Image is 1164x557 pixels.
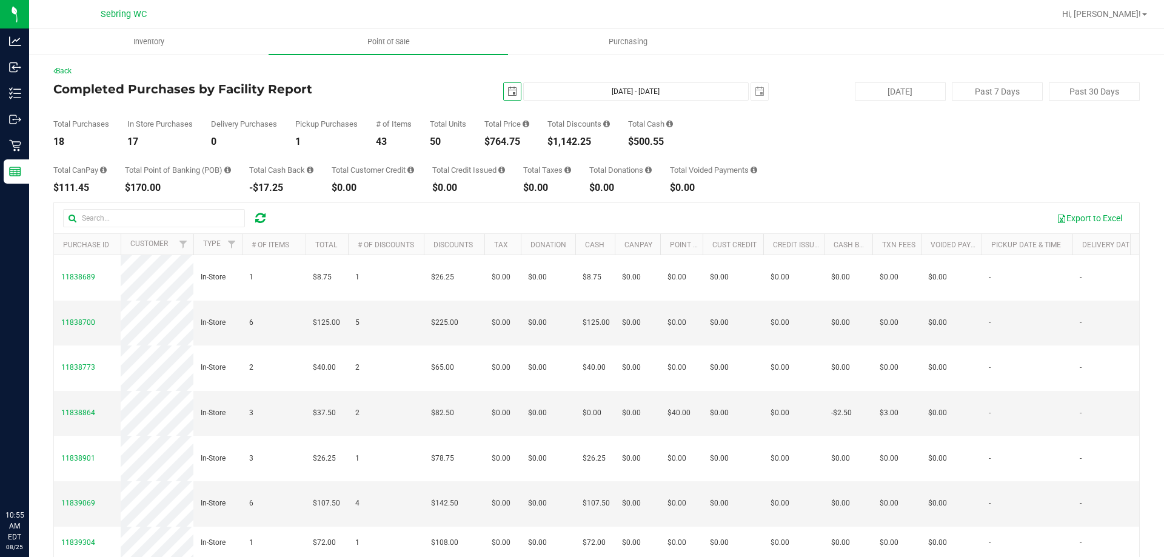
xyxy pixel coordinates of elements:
a: Filter [173,234,193,255]
span: 4 [355,498,360,509]
span: $0.00 [622,317,641,329]
span: In-Store [201,407,226,419]
div: $1,142.25 [547,137,610,147]
span: $0.00 [710,362,729,373]
div: 0 [211,137,277,147]
span: $0.00 [771,272,789,283]
div: Delivery Purchases [211,120,277,128]
span: 1 [249,272,253,283]
span: $0.00 [528,453,547,464]
a: Txn Fees [882,241,915,249]
span: 1 [355,453,360,464]
a: Filter [222,234,242,255]
span: Sebring WC [101,9,147,19]
div: $0.00 [332,183,414,193]
span: $0.00 [492,407,510,419]
span: $0.00 [622,498,641,509]
span: In-Store [201,498,226,509]
span: $0.00 [831,537,850,549]
span: $0.00 [492,498,510,509]
span: $0.00 [622,453,641,464]
span: select [751,83,768,100]
i: Sum of all round-up-to-next-dollar total price adjustments for all purchases in the date range. [645,166,652,174]
span: In-Store [201,537,226,549]
inline-svg: Inventory [9,87,21,99]
span: $0.00 [528,272,547,283]
div: Total Taxes [523,166,571,174]
span: - [989,407,991,419]
span: 1 [355,272,360,283]
div: 43 [376,137,412,147]
span: - [989,272,991,283]
button: Export to Excel [1049,208,1130,228]
a: Pickup Date & Time [991,241,1061,249]
span: - [989,453,991,464]
span: - [989,498,991,509]
span: $82.50 [431,407,454,419]
span: 11838901 [61,454,95,462]
span: - [1080,453,1082,464]
div: Total Cash Back [249,166,313,174]
span: $142.50 [431,498,458,509]
span: 11839304 [61,538,95,547]
span: - [1080,362,1082,373]
span: $0.00 [528,537,547,549]
span: 2 [249,362,253,373]
span: 1 [249,537,253,549]
span: In-Store [201,362,226,373]
div: $170.00 [125,183,231,193]
span: - [1080,407,1082,419]
a: CanPay [624,241,652,249]
span: 3 [249,407,253,419]
div: $0.00 [523,183,571,193]
span: $0.00 [928,272,947,283]
span: - [1080,498,1082,509]
a: Type [203,239,221,248]
i: Sum of all account credit issued for all refunds from returned purchases in the date range. [498,166,505,174]
span: $3.00 [880,407,898,419]
span: $108.00 [431,537,458,549]
span: Purchasing [592,36,664,47]
span: $37.50 [313,407,336,419]
span: $0.00 [928,453,947,464]
span: $0.00 [771,407,789,419]
a: # of Items [252,241,289,249]
div: $0.00 [432,183,505,193]
div: Total CanPay [53,166,107,174]
div: $0.00 [670,183,757,193]
i: Sum of the total taxes for all purchases in the date range. [564,166,571,174]
span: Point of Sale [351,36,426,47]
span: $0.00 [583,407,601,419]
i: Sum of the cash-back amounts from rounded-up electronic payments for all purchases in the date ra... [307,166,313,174]
span: $0.00 [710,537,729,549]
a: Discounts [433,241,473,249]
div: 18 [53,137,109,147]
inline-svg: Reports [9,165,21,178]
span: $0.00 [710,498,729,509]
span: 5 [355,317,360,329]
div: $764.75 [484,137,529,147]
span: $0.00 [880,453,898,464]
span: $0.00 [880,272,898,283]
span: $0.00 [492,272,510,283]
span: $0.00 [831,498,850,509]
span: 11838700 [61,318,95,327]
span: 6 [249,498,253,509]
span: $0.00 [831,453,850,464]
span: $0.00 [528,498,547,509]
span: - [989,362,991,373]
span: $0.00 [622,272,641,283]
div: Total Purchases [53,120,109,128]
a: Inventory [29,29,269,55]
span: $0.00 [528,407,547,419]
span: $72.00 [313,537,336,549]
p: 08/25 [5,542,24,552]
span: $40.00 [313,362,336,373]
span: $0.00 [667,498,686,509]
span: $40.00 [583,362,606,373]
span: $107.50 [313,498,340,509]
h4: Completed Purchases by Facility Report [53,82,415,96]
span: $0.00 [771,453,789,464]
i: Sum of the successful, non-voided payments using account credit for all purchases in the date range. [407,166,414,174]
div: Pickup Purchases [295,120,358,128]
